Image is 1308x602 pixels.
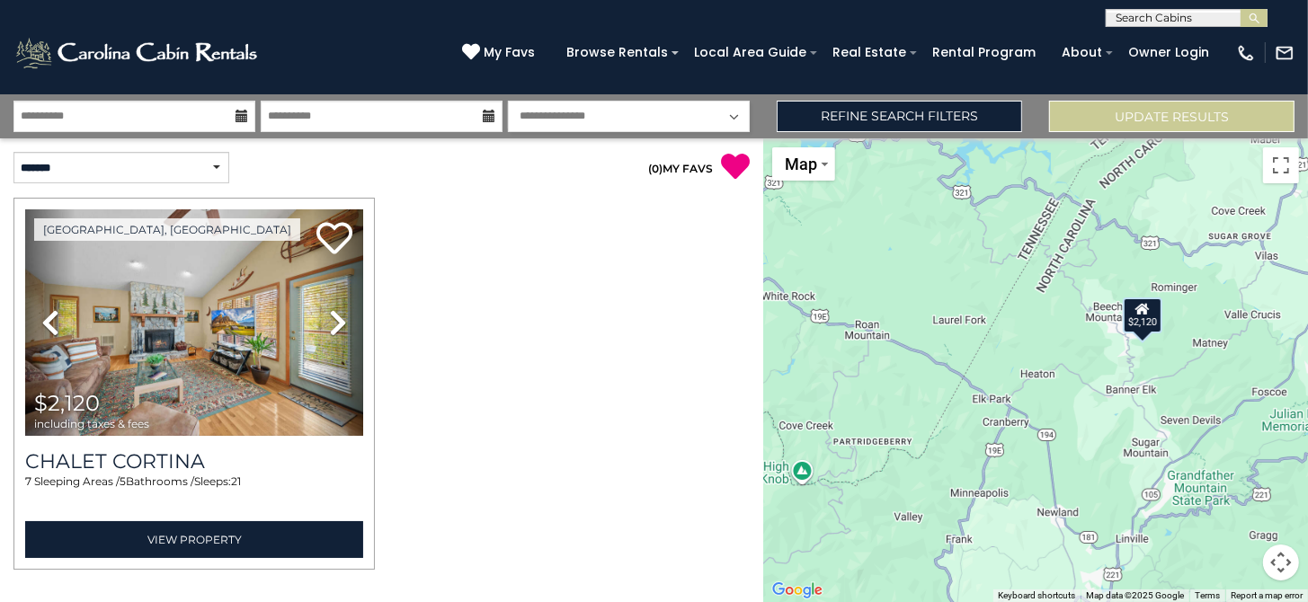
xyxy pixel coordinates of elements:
a: Refine Search Filters [777,101,1022,132]
span: including taxes & fees [34,418,149,429]
img: phone-regular-white.png [1236,43,1256,63]
a: Browse Rentals [557,39,677,66]
span: $2,120 [34,390,100,416]
a: Rental Program [923,39,1045,66]
span: Map data ©2025 Google [1086,590,1184,600]
a: Owner Login [1119,39,1218,66]
img: Google [768,579,827,602]
a: Chalet Cortina [25,449,363,474]
a: Open this area in Google Maps (opens a new window) [768,579,827,602]
a: View Property [25,521,363,558]
img: thumbnail_169786137.jpeg [25,209,363,436]
img: White-1-2.png [13,35,262,71]
button: Map camera controls [1263,544,1299,580]
button: Change map style [772,147,835,181]
a: Terms (opens in new tab) [1195,590,1220,600]
a: Real Estate [823,39,915,66]
span: ( ) [648,162,663,175]
span: 21 [231,474,241,488]
span: My Favs [484,43,535,62]
div: $2,120 [1123,297,1162,333]
span: Map [785,155,817,173]
div: Sleeping Areas / Bathrooms / Sleeps: [25,474,363,517]
a: Report a map error [1231,590,1303,600]
span: 7 [25,474,31,488]
a: My Favs [462,43,539,63]
button: Update Results [1049,101,1295,132]
span: 5 [120,474,126,488]
span: 0 [652,162,659,175]
a: Add to favorites [316,220,352,259]
button: Toggle fullscreen view [1263,147,1299,183]
img: mail-regular-white.png [1275,43,1295,63]
a: (0)MY FAVS [648,162,713,175]
a: Local Area Guide [685,39,815,66]
button: Keyboard shortcuts [998,589,1075,602]
a: [GEOGRAPHIC_DATA], [GEOGRAPHIC_DATA] [34,218,300,241]
a: About [1053,39,1111,66]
